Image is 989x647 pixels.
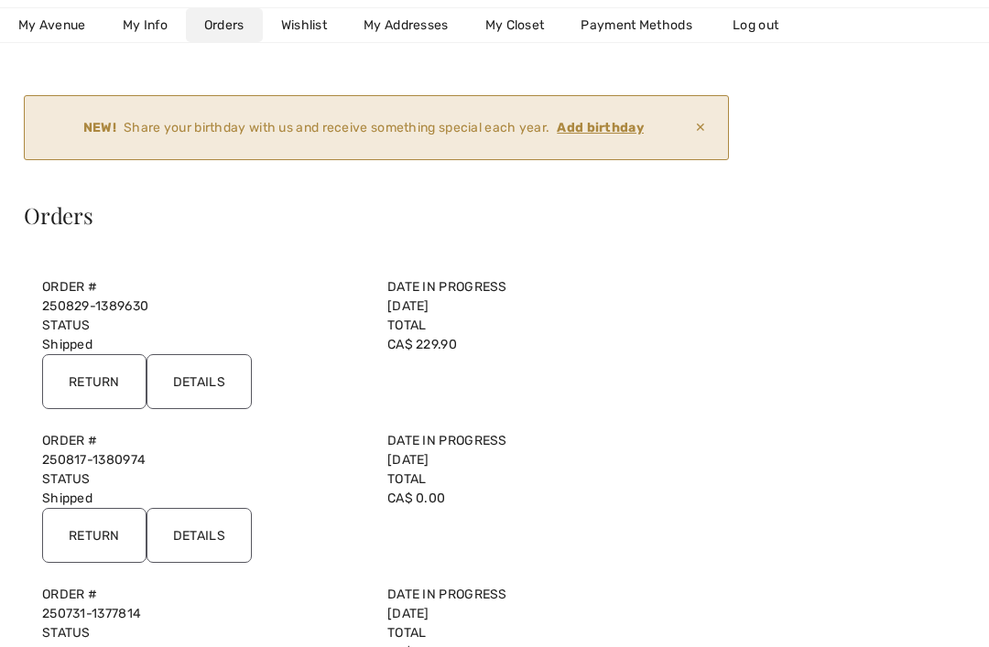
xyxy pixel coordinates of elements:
[467,8,563,42] a: My Closet
[42,298,148,314] a: 250829-1389630
[42,316,365,335] label: Status
[562,8,711,42] a: Payment Methods
[31,316,376,354] div: Shipped
[42,354,147,409] input: Return
[387,431,711,450] label: Date in Progress
[263,8,345,42] a: Wishlist
[42,277,365,297] label: Order #
[387,469,711,489] label: Total
[42,469,365,489] label: Status
[42,606,141,621] a: 250731-1377814
[42,431,365,450] label: Order #
[39,118,688,137] div: Share your birthday with us and receive something special each year.
[18,16,86,35] span: My Avenue
[42,452,146,468] a: 250817-1380974
[104,8,186,42] a: My Info
[42,623,365,642] label: Status
[345,8,467,42] a: My Addresses
[42,508,147,563] input: Return
[376,585,722,623] div: [DATE]
[376,469,722,508] div: CA$ 0.00
[24,204,729,226] div: Orders
[387,623,711,642] label: Total
[714,8,815,42] a: Log out
[376,431,722,469] div: [DATE]
[688,111,713,145] span: ✕
[186,8,263,42] a: Orders
[387,316,711,335] label: Total
[42,585,365,604] label: Order #
[387,277,711,297] label: Date in Progress
[147,508,252,563] input: Details
[376,316,722,354] div: CA$ 229.90
[31,469,376,508] div: Shipped
[557,120,644,135] ins: Add birthday
[387,585,711,604] label: Date in Progress
[83,118,116,137] strong: NEW!
[147,354,252,409] input: Details
[376,277,722,316] div: [DATE]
